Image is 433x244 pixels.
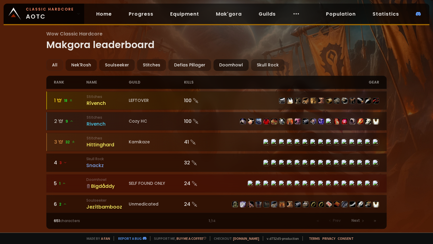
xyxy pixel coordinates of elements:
img: item-14629 [302,118,309,124]
a: Home [91,8,117,20]
div: Soulseeker [99,59,135,71]
span: v. d752d5 - production [263,236,299,241]
img: item-16712 [302,201,309,207]
small: Doomhowl [86,177,129,182]
a: 332 StitchesHittinghardKamikaze41 item-15338item-10399item-4249item-4831item-6557item-15331item-1... [46,133,387,151]
img: item-19683 [287,118,293,124]
div: name [86,76,129,89]
img: item-1769 [279,98,285,104]
img: item-5976 [373,201,379,207]
a: Consent [338,236,354,241]
img: item-2100 [365,201,371,207]
img: item-18500 [310,201,316,207]
img: item-19120 [326,201,332,207]
span: Checkout [210,236,259,241]
img: item-13209 [334,201,340,207]
div: rank [54,76,86,89]
img: item-18842 [357,118,363,124]
img: item-16710 [295,201,301,207]
div: SELF FOUND ONLY [129,180,184,187]
img: item-22268 [334,118,340,124]
div: Bigdåddy [86,182,129,190]
div: Defias Pillager [168,59,211,71]
div: Cozy HC [129,118,184,124]
div: 1 [135,218,298,224]
div: 3 [54,138,87,146]
small: Stitches [87,94,129,99]
img: item-14113 [302,98,309,104]
img: item-10413 [334,98,340,104]
a: Buy me a coffee [177,236,206,241]
a: Classic HardcoreAOTC [4,4,84,24]
div: Hittinghard [87,141,129,148]
div: characters [54,218,135,224]
div: 24 [184,180,216,187]
img: item-3313 [295,98,301,104]
img: item-11853 [318,98,324,104]
img: item-5351 [342,98,348,104]
img: item-13340 [342,201,348,207]
div: LEFTOVER [129,97,184,104]
small: Stitches [87,136,129,141]
img: item-18500 [318,201,324,207]
img: item-14637 [263,201,269,207]
img: item-5107 [287,98,293,104]
span: 651 [54,218,60,223]
a: Terms [309,236,320,241]
img: item-16797 [256,118,262,124]
div: Doomhowl [213,59,249,71]
div: kills [184,76,216,89]
a: 118 StitchesRîvenchLEFTOVER100 item-1769item-5107item-3313item-14113item-5327item-11853item-14160... [46,91,387,110]
a: [DOMAIN_NAME] [233,236,259,241]
div: Rîvench [87,99,129,107]
div: 2 [54,117,87,125]
img: item-14331 [349,118,355,124]
img: item-22403 [248,118,254,124]
img: item-19682 [271,118,277,124]
img: item-20036 [342,118,348,124]
small: / 14 [210,219,216,224]
span: 1 [59,181,66,186]
a: Statistics [368,8,404,20]
a: 62SoulseekerJezítbamboozUnmedicated24 item-11925item-15411item-13358item-2105item-14637item-16713... [46,195,387,213]
img: item-19684 [295,118,301,124]
a: Guilds [254,8,281,20]
img: item-17705 [349,201,355,207]
div: Kamikaze [129,139,184,145]
img: item-5976 [373,118,379,124]
span: AOTC [26,7,74,21]
span: 9 [66,119,73,124]
span: Next [352,218,360,223]
img: item-2575 [263,118,269,124]
div: 6 [54,200,86,208]
a: Privacy [322,236,335,241]
div: 4 [54,159,86,166]
div: 5 [54,180,86,187]
small: Classic Hardcore [26,7,74,12]
div: 41 [184,138,216,146]
img: item-16711 [287,201,293,207]
img: item-13358 [248,201,254,207]
div: 24 [184,200,216,208]
span: Support me, [150,236,206,241]
a: Equipment [165,8,204,20]
small: Soulseeker [86,198,129,203]
a: 43 Skull RockSnackz32 item-10502item-12047item-14182item-9791item-6611item-9797item-6612item-6613... [46,154,387,172]
div: Snackz [86,162,129,169]
div: gear [216,76,379,89]
div: 1 [54,97,87,104]
span: 3 [60,160,67,166]
img: item-22267 [240,118,246,124]
a: Population [321,8,361,20]
div: Skull Rock [251,59,284,71]
span: 18 [64,98,73,103]
div: guild [129,76,184,89]
img: item-13938 [365,118,371,124]
img: item-12963 [279,201,285,207]
img: item-9812 [349,98,355,104]
a: Report a bug [118,236,142,241]
div: Nek'Rosh [66,59,97,71]
a: a fan [101,236,110,241]
img: item-13956 [279,118,285,124]
small: Stitches [87,115,129,120]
